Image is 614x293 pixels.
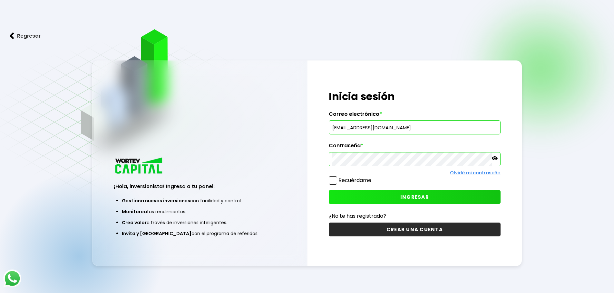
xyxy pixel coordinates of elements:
img: logos_whatsapp-icon.242b2217.svg [3,270,21,288]
span: Crea valor [122,219,147,226]
span: INGRESAR [400,194,429,200]
input: hola@wortev.capital [332,121,498,134]
p: ¿No te has registrado? [329,212,501,220]
label: Correo electrónico [329,111,501,121]
button: INGRESAR [329,190,501,204]
h3: ¡Hola, inversionista! Ingresa a tu panel: [114,183,286,190]
label: Contraseña [329,142,501,152]
a: Olvidé mi contraseña [450,169,501,176]
button: CREAR UNA CUENTA [329,223,501,236]
span: Monitorea [122,208,147,215]
span: Invita y [GEOGRAPHIC_DATA] [122,230,191,237]
label: Recuérdame [338,177,371,184]
a: ¿No te has registrado?CREAR UNA CUENTA [329,212,501,236]
li: con facilidad y control. [122,195,278,206]
li: con el programa de referidos. [122,228,278,239]
h1: Inicia sesión [329,89,501,104]
li: a través de inversiones inteligentes. [122,217,278,228]
img: logo_wortev_capital [114,157,165,176]
span: Gestiona nuevas inversiones [122,197,190,204]
li: tus rendimientos. [122,206,278,217]
img: flecha izquierda [10,32,14,39]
